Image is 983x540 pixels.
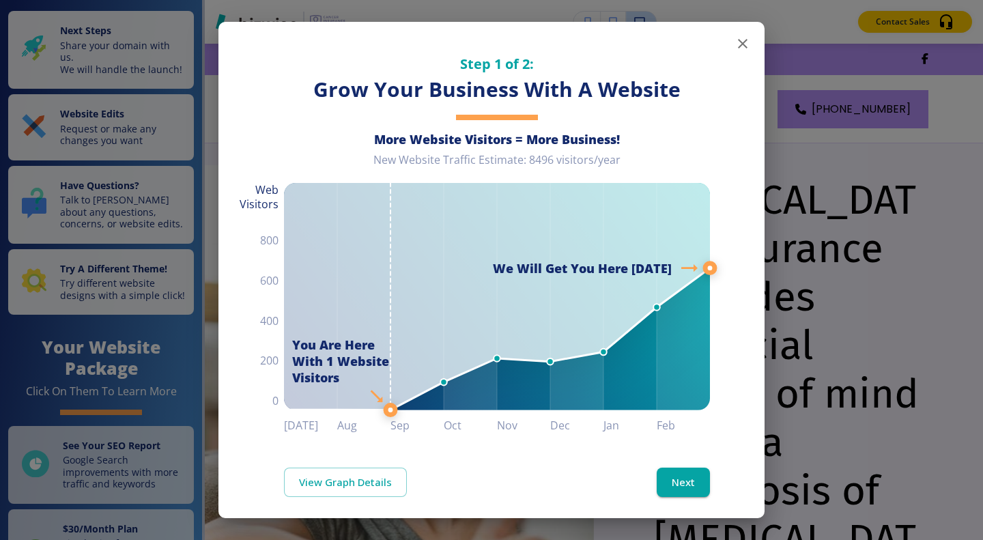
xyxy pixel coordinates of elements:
[284,131,710,147] h6: More Website Visitors = More Business!
[444,416,497,435] h6: Oct
[284,468,407,496] a: View Graph Details
[284,55,710,73] h5: Step 1 of 2:
[657,416,710,435] h6: Feb
[284,416,337,435] h6: [DATE]
[603,416,657,435] h6: Jan
[657,468,710,496] button: Next
[497,416,550,435] h6: Nov
[284,76,710,104] h3: Grow Your Business With A Website
[337,416,390,435] h6: Aug
[284,153,710,178] div: New Website Traffic Estimate: 8496 visitors/year
[390,416,444,435] h6: Sep
[550,416,603,435] h6: Dec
